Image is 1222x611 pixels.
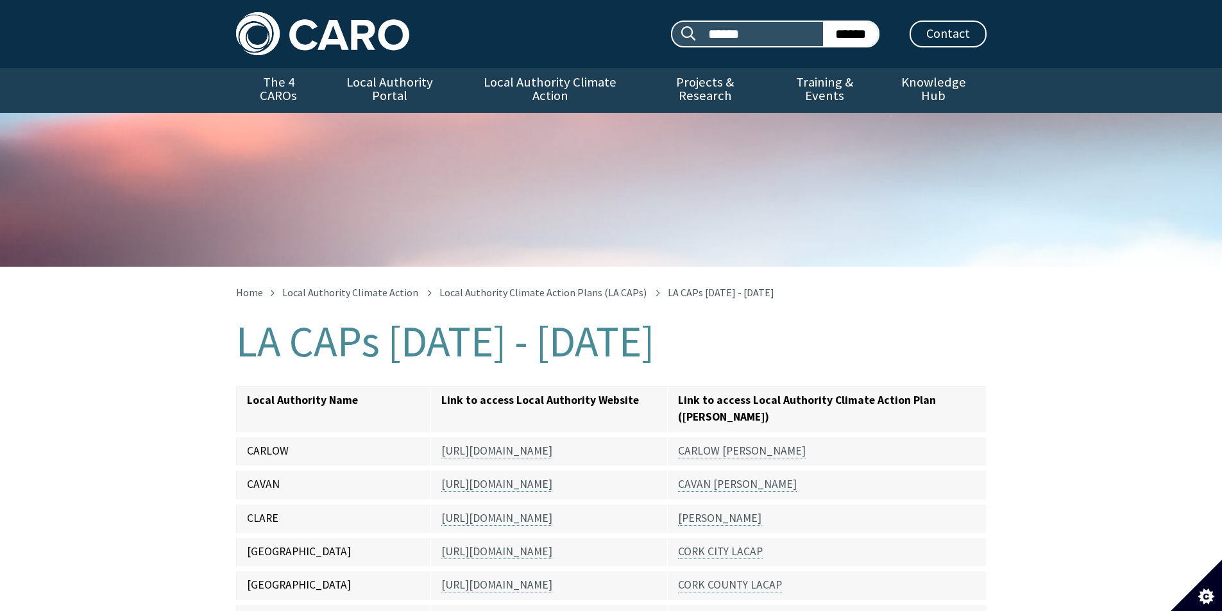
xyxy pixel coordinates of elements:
[236,569,431,602] td: [GEOGRAPHIC_DATA]
[668,286,774,299] span: LA CAPs [DATE] - [DATE]
[441,511,552,526] a: [URL][DOMAIN_NAME]
[678,393,936,424] strong: Link to access Local Authority Climate Action Plan ([PERSON_NAME])
[236,535,431,569] td: [GEOGRAPHIC_DATA]
[641,68,768,113] a: Projects & Research
[236,468,431,501] td: CAVAN
[439,286,647,299] a: Local Authority Climate Action Plans (LA CAPs)
[236,435,431,468] td: CARLOW
[441,544,552,559] a: [URL][DOMAIN_NAME]
[678,444,806,458] a: CARLOW [PERSON_NAME]
[321,68,459,113] a: Local Authority Portal
[678,511,761,526] a: [PERSON_NAME]
[247,393,358,407] strong: Local Authority Name
[678,544,763,559] a: CORK CITY LACAP
[236,318,987,365] h1: LA CAPs [DATE] - [DATE]
[678,578,782,592] a: CORK COUNTY LACAP
[441,477,552,492] a: [URL][DOMAIN_NAME]
[282,286,418,299] a: Local Authority Climate Action
[768,68,881,113] a: Training & Events
[441,444,552,458] a: [URL][DOMAIN_NAME]
[441,393,639,407] strong: Link to access Local Authority Website
[441,578,552,592] a: [URL][DOMAIN_NAME]
[1171,560,1222,611] button: Set cookie preferences
[910,21,987,47] a: Contact
[236,286,263,299] a: Home
[678,477,797,492] a: CAVAN [PERSON_NAME]
[236,68,321,113] a: The 4 CAROs
[881,68,986,113] a: Knowledge Hub
[459,68,641,113] a: Local Authority Climate Action
[236,12,409,55] img: Caro logo
[236,502,431,535] td: CLARE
